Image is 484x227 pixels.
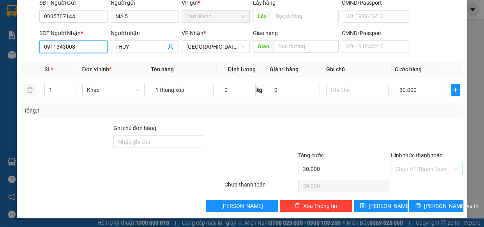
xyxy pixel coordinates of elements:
span: VP Nhận [182,30,203,36]
span: user-add [168,44,174,50]
input: Ghi chú đơn hàng [113,135,204,148]
b: [PERSON_NAME] - Gửi khách hàng [48,11,78,75]
button: [PERSON_NAME] [206,200,278,212]
span: Cam Ranh [186,11,245,22]
li: (c) 2017 [65,37,107,47]
span: kg [256,84,263,96]
input: VD: Bàn, Ghế [151,84,214,96]
span: Giá trị hàng [270,66,299,72]
span: [PERSON_NAME] [369,202,410,210]
span: Tên hàng [151,66,174,72]
div: Tổng: 1 [24,106,187,115]
span: SL [44,66,51,72]
span: Giao [253,40,274,53]
b: [DOMAIN_NAME] [65,30,107,36]
span: [PERSON_NAME] [221,202,263,210]
input: 0 [270,84,320,96]
label: Ghi chú đơn hàng [113,125,156,131]
button: delete [24,84,36,96]
input: Dọc đường [274,40,339,53]
button: printer[PERSON_NAME] và In [409,200,463,212]
button: save[PERSON_NAME] [354,200,408,212]
input: Dọc đường [271,10,339,22]
span: Giao hàng [253,30,278,36]
span: Lấy [253,10,271,22]
span: save [360,203,366,209]
img: logo.jpg [85,10,103,28]
span: Tổng cước [298,152,324,158]
span: [PERSON_NAME] và In [424,202,479,210]
span: delete [295,203,300,209]
th: Ghi chú [323,62,392,77]
span: Khác [87,84,140,96]
span: printer [415,203,421,209]
b: [PERSON_NAME] - [PERSON_NAME] [10,50,44,127]
label: Hình thức thanh toán [391,152,443,158]
div: SĐT Người Nhận [39,29,108,37]
span: Sài Gòn [186,41,245,53]
span: Định lượng [228,66,255,72]
div: Người nhận [111,29,179,37]
div: CMND/Passport [342,29,410,37]
input: Ghi Chú [326,84,389,96]
span: Xóa Thông tin [303,202,337,210]
span: plus [452,87,460,93]
button: plus [451,84,460,96]
button: deleteXóa Thông tin [280,200,352,212]
div: Chưa thanh toán [224,180,298,194]
span: Đơn vị tính [82,66,111,72]
span: Cước hàng [395,66,422,72]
